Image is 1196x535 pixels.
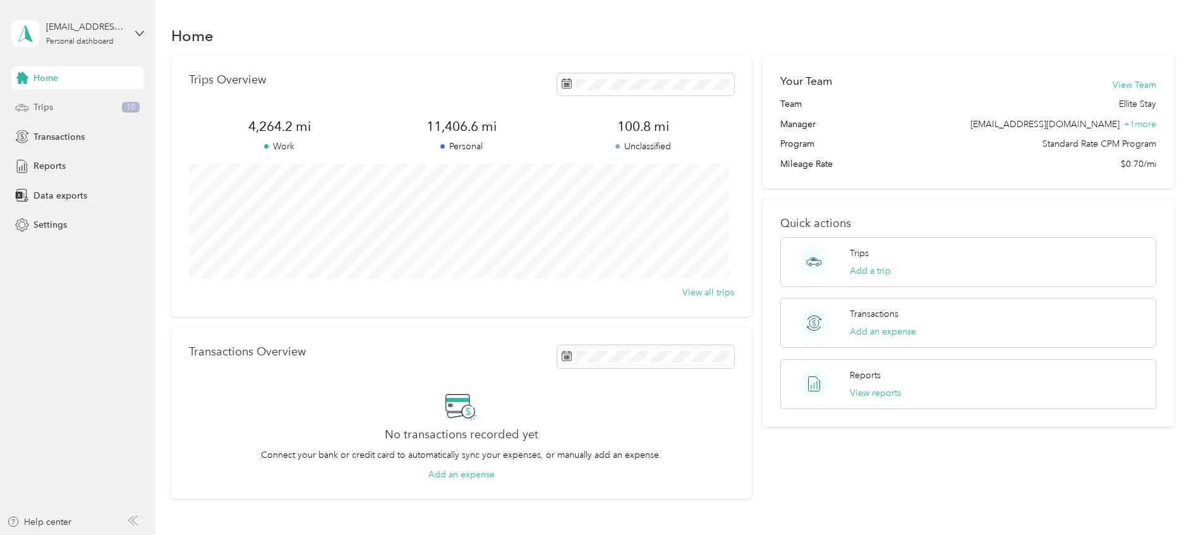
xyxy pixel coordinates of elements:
p: Unclassified [552,140,734,153]
p: Transactions [850,307,898,321]
p: Reports [850,369,881,382]
span: Home [33,71,58,85]
span: Mileage Rate [780,157,833,171]
span: $0.70/mi [1121,157,1156,171]
span: [EMAIL_ADDRESS][DOMAIN_NAME] [970,119,1120,130]
button: View reports [850,386,901,400]
span: Standard Rate CPM Program [1042,137,1156,151]
h1: Home [171,29,214,42]
h2: Your Team [780,73,832,89]
button: View Team [1113,78,1156,92]
button: Add an expense [850,325,916,338]
span: 11,406.6 mi [370,118,552,135]
p: Trips [850,247,869,260]
button: Add an expense [428,468,495,481]
p: Work [189,140,371,153]
span: Trips [33,101,53,114]
span: Transactions [33,130,85,144]
span: Data exports [33,189,87,202]
span: 100.8 mi [552,118,734,135]
button: Help center [7,515,71,529]
span: + 1 more [1124,119,1156,130]
iframe: Everlance-gr Chat Button Frame [1125,464,1196,535]
span: Program [780,137,814,151]
div: Personal dashboard [46,38,114,46]
span: Ellite Stay [1119,97,1156,111]
div: [EMAIL_ADDRESS][DOMAIN_NAME] [46,20,125,34]
h2: No transactions recorded yet [385,428,538,441]
span: Team [780,97,802,111]
button: View all trips [682,286,734,299]
p: Personal [370,140,552,153]
p: Trips Overview [189,73,266,87]
span: Settings [33,218,67,231]
span: Reports [33,159,66,173]
p: Connect your bank or credit card to automatically sync your expenses, or manually add an expense. [261,448,661,462]
button: Add a trip [850,264,891,278]
span: Manager [780,118,816,131]
p: Transactions Overview [189,345,306,359]
span: 4,264.2 mi [189,118,371,135]
span: 10 [122,102,140,113]
p: Quick actions [780,217,1156,230]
